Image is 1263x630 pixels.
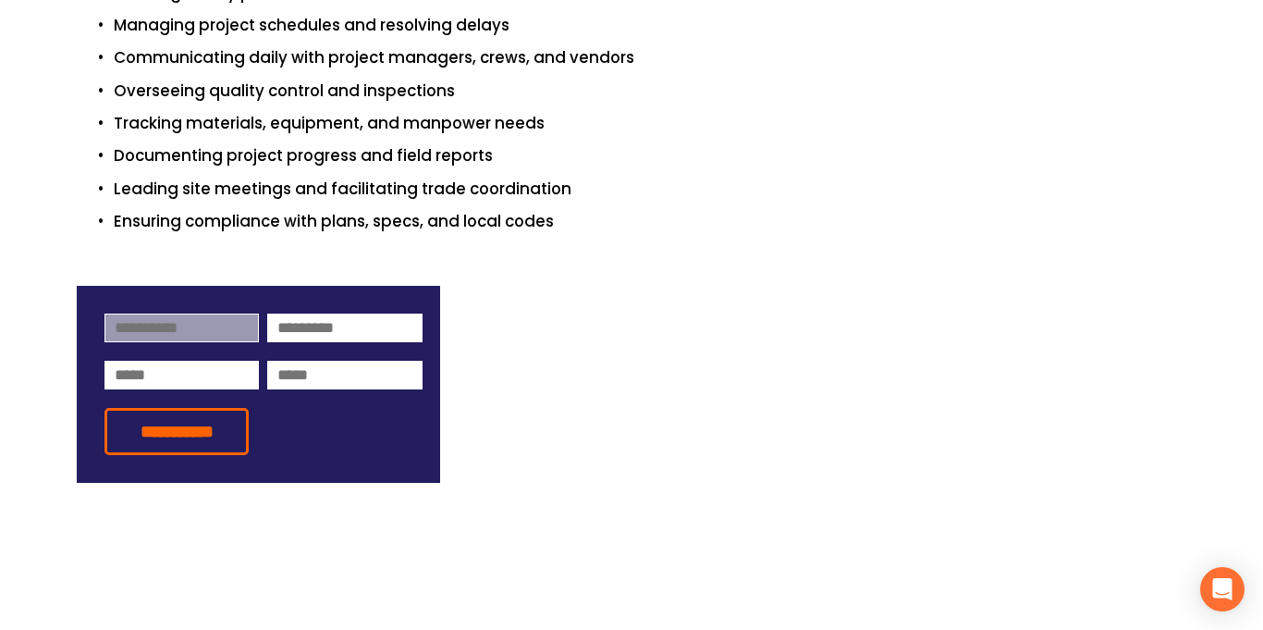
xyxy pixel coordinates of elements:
p: Tracking materials, equipment, and manpower needs [114,111,1186,136]
div: Open Intercom Messenger [1200,567,1245,611]
p: Ensuring compliance with plans, specs, and local codes [114,209,1186,234]
p: Managing project schedules and resolving delays [114,13,1186,38]
p: Communicating daily with project managers, crews, and vendors [114,45,1186,70]
p: Leading site meetings and facilitating trade coordination [114,177,1186,202]
p: Documenting project progress and field reports [114,143,1186,168]
p: Overseeing quality control and inspections [114,79,1186,104]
